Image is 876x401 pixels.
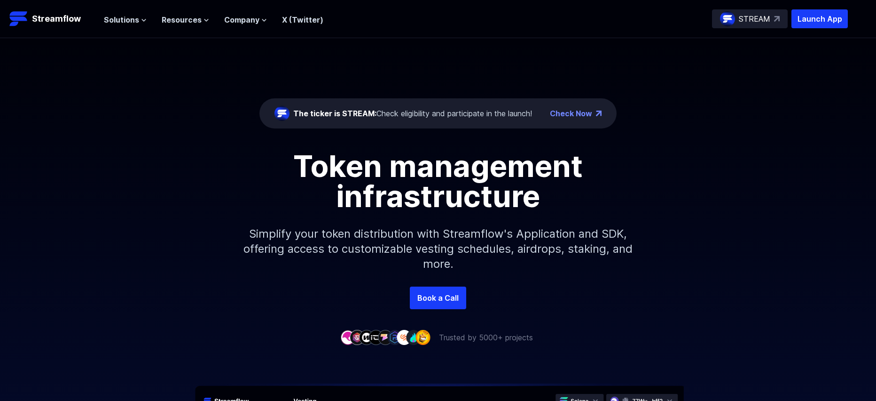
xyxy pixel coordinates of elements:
img: company-1 [340,330,355,345]
button: Resources [162,14,209,25]
img: top-right-arrow.svg [774,16,780,22]
img: company-7 [397,330,412,345]
h1: Token management infrastructure [227,151,649,211]
img: Streamflow Logo [9,9,28,28]
img: company-9 [415,330,430,345]
a: X (Twitter) [282,15,323,24]
div: Check eligibility and participate in the launch! [293,108,532,119]
img: company-4 [368,330,383,345]
span: Resources [162,14,202,25]
span: The ticker is STREAM: [293,109,376,118]
img: company-8 [406,330,421,345]
button: Solutions [104,14,147,25]
button: Company [224,14,267,25]
a: Book a Call [410,287,466,309]
p: Streamflow [32,12,81,25]
p: Simplify your token distribution with Streamflow's Application and SDK, offering access to custom... [236,211,640,287]
img: streamflow-logo-circle.png [720,11,735,26]
span: Solutions [104,14,139,25]
a: Check Now [550,108,592,119]
img: streamflow-logo-circle.png [274,106,289,121]
p: Trusted by 5000+ projects [439,332,533,343]
p: STREAM [739,13,770,24]
span: Company [224,14,259,25]
img: company-6 [387,330,402,345]
a: STREAM [712,9,788,28]
a: Streamflow [9,9,94,28]
button: Launch App [791,9,848,28]
img: company-5 [378,330,393,345]
img: top-right-arrow.png [596,111,602,116]
img: company-3 [359,330,374,345]
img: company-2 [350,330,365,345]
